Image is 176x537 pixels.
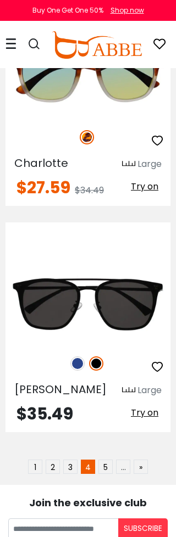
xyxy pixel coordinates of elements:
[116,460,130,474] span: …
[111,5,144,15] div: Shop now
[137,384,162,397] div: Large
[32,5,103,15] div: Buy One Get One 50%
[105,5,144,15] a: Shop now
[137,158,162,171] div: Large
[52,31,142,59] img: abbeglasses.com
[16,176,70,199] span: $27.59
[5,262,170,344] img: Black Avery - Combination,Metal,TR ,Adjust Nose Pads
[89,356,103,371] img: Black
[8,493,168,510] div: Join the exclusive club
[63,460,78,474] a: 3
[131,180,158,193] span: Try on
[80,130,94,144] img: Leopard
[16,402,73,426] span: $35.49
[122,160,135,169] img: size ruler
[128,180,162,194] button: Try on
[70,356,85,371] img: Blue
[122,387,135,395] img: size ruler
[81,460,95,474] span: 4
[128,406,162,420] button: Try on
[134,460,148,474] a: »
[14,382,107,397] span: [PERSON_NAME]
[46,460,60,474] a: 2
[28,460,42,474] a: 1
[14,155,68,171] span: Charlotte
[98,460,113,474] a: 5
[5,36,170,118] img: Leopard Charlotte - TR ,Universal Bridge Fit
[75,184,104,197] span: $34.49
[131,406,158,419] span: Try on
